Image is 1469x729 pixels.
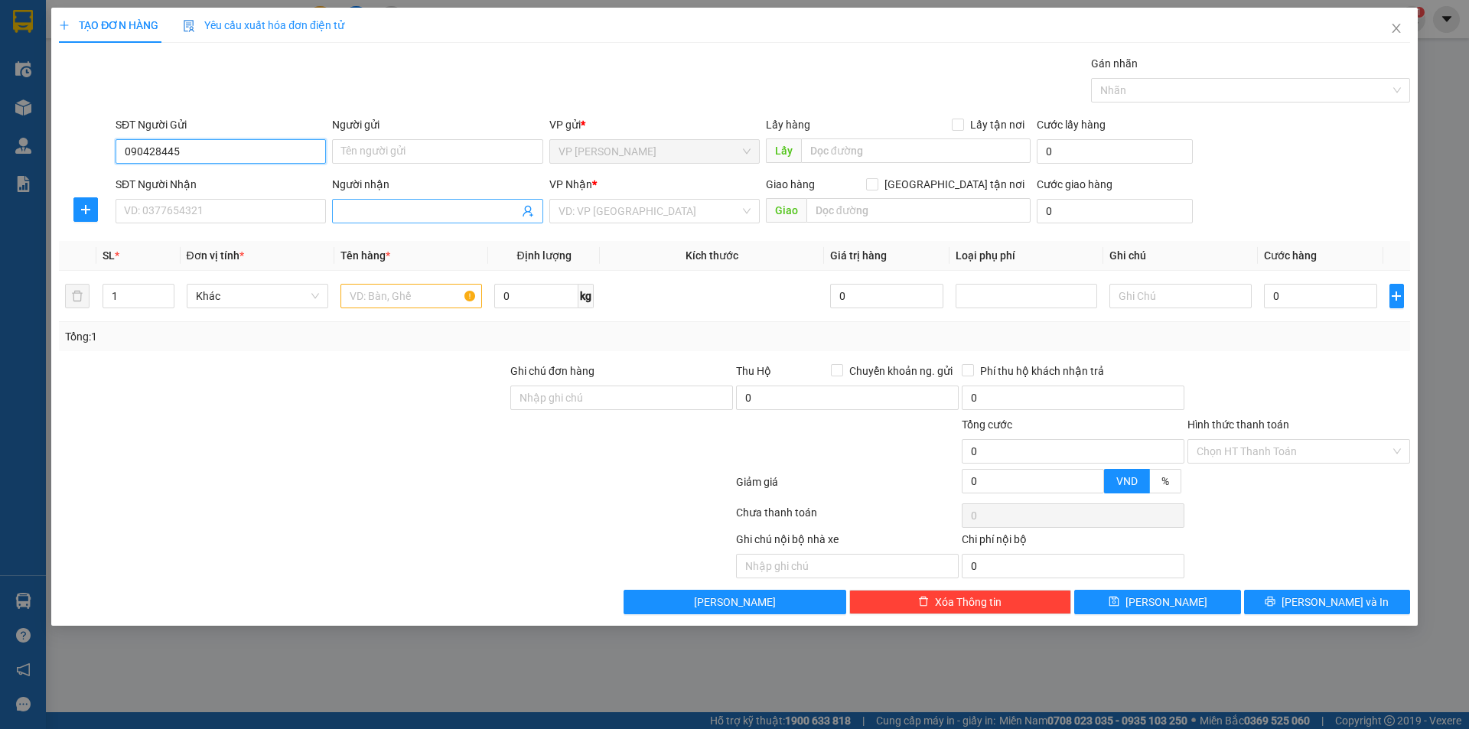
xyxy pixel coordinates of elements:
div: Tổng: 1 [65,328,567,345]
span: Chuyển khoản ng. gửi [843,363,959,379]
button: plus [1389,284,1404,308]
div: SĐT Người Gửi [116,116,326,133]
div: Giảm giá [734,474,960,500]
span: Tổng cước [962,418,1012,431]
span: printer [1265,596,1275,608]
span: [GEOGRAPHIC_DATA], [GEOGRAPHIC_DATA] ↔ [GEOGRAPHIC_DATA] [37,65,154,117]
div: SĐT Người Nhận [116,176,326,193]
span: plus [59,20,70,31]
span: save [1109,596,1119,608]
span: Kích thước [686,249,738,262]
button: printer[PERSON_NAME] và In [1244,590,1410,614]
span: Định lượng [516,249,571,262]
button: [PERSON_NAME] [624,590,846,614]
label: Gán nhãn [1091,57,1138,70]
span: Cước hàng [1264,249,1317,262]
span: [PERSON_NAME] [1125,594,1207,610]
span: Tên hàng [340,249,390,262]
span: % [1161,475,1169,487]
span: [PERSON_NAME] và In [1282,594,1389,610]
label: Cước giao hàng [1037,178,1112,190]
input: Dọc đường [806,198,1031,223]
span: delete [918,596,929,608]
span: VP Nhận [549,178,592,190]
span: plus [1390,290,1403,302]
span: Thu Hộ [736,365,771,377]
span: Khác [196,285,319,308]
span: Lấy hàng [766,119,810,131]
label: Hình thức thanh toán [1187,418,1289,431]
span: user-add [522,205,534,217]
span: VND [1116,475,1138,487]
span: VP Nghi Xuân [559,140,751,163]
img: icon [183,20,195,32]
button: delete [65,284,90,308]
input: VD: Bàn, Ghế [340,284,482,308]
div: Người nhận [332,176,542,193]
button: save[PERSON_NAME] [1074,590,1240,614]
span: close [1390,22,1402,34]
div: Chưa thanh toán [734,504,960,531]
span: [PERSON_NAME] [694,594,776,610]
input: 0 [830,284,944,308]
input: Ghi Chú [1109,284,1251,308]
span: [GEOGRAPHIC_DATA] tận nơi [878,176,1031,193]
label: Cước lấy hàng [1037,119,1106,131]
span: plus [74,203,97,216]
span: Phí thu hộ khách nhận trả [974,363,1110,379]
input: Cước lấy hàng [1037,139,1193,164]
button: plus [73,197,98,222]
button: Close [1375,8,1418,50]
div: Ghi chú nội bộ nhà xe [736,531,959,554]
span: SL [103,249,115,262]
span: Đơn vị tính [187,249,244,262]
th: Ghi chú [1103,241,1257,271]
input: Ghi chú đơn hàng [510,386,733,410]
span: Giao hàng [766,178,815,190]
span: TẠO ĐƠN HÀNG [59,19,158,31]
input: Nhập ghi chú [736,554,959,578]
span: Xóa Thông tin [935,594,1002,610]
span: Lấy tận nơi [964,116,1031,133]
input: Dọc đường [801,138,1031,163]
th: Loại phụ phí [949,241,1103,271]
span: Giao [766,198,806,223]
button: deleteXóa Thông tin [849,590,1072,614]
img: logo [8,83,35,158]
strong: CHUYỂN PHÁT NHANH AN PHÚ QUÝ [42,12,152,62]
label: Ghi chú đơn hàng [510,365,594,377]
div: Người gửi [332,116,542,133]
div: Chi phí nội bộ [962,531,1184,554]
div: VP gửi [549,116,760,133]
span: kg [578,284,594,308]
span: Lấy [766,138,801,163]
span: Yêu cầu xuất hóa đơn điện tử [183,19,344,31]
span: Giá trị hàng [830,249,887,262]
input: Cước giao hàng [1037,199,1193,223]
